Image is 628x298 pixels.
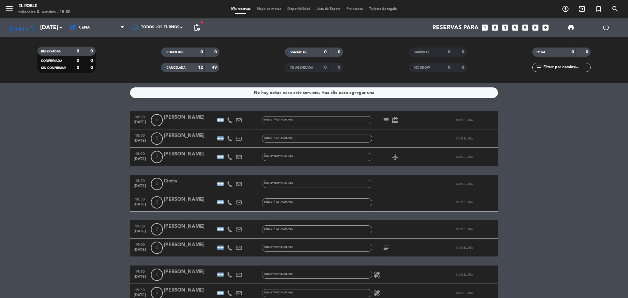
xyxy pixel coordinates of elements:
[5,21,37,34] i: [DATE]
[284,7,313,11] span: Disponibilidad
[5,4,14,13] i: menu
[462,65,465,70] strong: 0
[41,50,61,53] span: RESERVADAS
[132,157,147,164] span: [DATE]
[151,269,163,281] span: 6
[324,65,327,70] strong: 0
[41,67,66,70] span: SIN CONFIRMAR
[456,273,473,276] span: CANCELADA
[164,132,216,140] div: [PERSON_NAME]
[200,21,204,24] span: fiber_manual_record
[414,66,430,69] span: NO SHOW
[264,273,293,276] span: Sunset/Restaurante
[449,196,480,208] button: CANCELADA
[456,155,473,159] span: CANCELADA
[164,150,216,158] div: [PERSON_NAME]
[254,7,284,11] span: Mapa de mesas
[151,178,163,190] span: 3
[264,119,293,121] span: Sunset/Restaurante
[264,246,293,249] span: Sunset/Restaurante
[167,51,183,54] span: CHECK INS
[448,50,450,54] strong: 0
[132,286,147,293] span: 19:30
[198,65,203,70] strong: 12
[264,292,293,294] span: Sunset/Restaurante
[164,286,216,294] div: [PERSON_NAME]
[264,182,293,185] span: Sunset/Restaurante
[449,132,480,145] button: CANCELADA
[132,202,147,209] span: [DATE]
[313,7,343,11] span: Lista de Espera
[18,9,71,15] div: miércoles 8. octubre - 15:50
[77,49,79,53] strong: 0
[214,50,218,54] strong: 0
[542,24,549,32] i: add_box
[167,66,186,69] span: CANCELADA
[432,24,479,31] span: Reservas para
[586,50,589,54] strong: 0
[201,50,203,54] strong: 0
[41,59,62,63] span: CONFIRMADA
[132,139,147,146] span: [DATE]
[18,3,71,9] div: El Roble
[382,117,390,124] i: subject
[212,65,218,70] strong: 49
[264,137,293,139] span: Sunset/Restaurante
[456,291,473,295] span: CANCELADA
[264,155,293,158] span: Sunset/Restaurante
[456,137,473,140] span: CANCELADA
[228,7,254,11] span: Mis reservas
[448,65,450,70] strong: 0
[449,178,480,190] button: CANCELADA
[501,24,509,32] i: looks_3
[449,223,480,235] button: CANCELADA
[77,66,79,70] strong: 0
[543,64,590,71] input: Filtrar por nombre...
[90,59,94,63] strong: 0
[373,271,381,278] i: healing
[456,246,473,249] span: CANCELADA
[290,51,307,54] span: SENTADAS
[132,275,147,282] span: [DATE]
[57,24,64,31] i: arrow_drop_down
[132,248,147,255] span: [DATE]
[254,89,374,96] div: No hay notas para este servicio. Haz clic para agregar una
[535,64,543,71] i: filter_list
[572,50,574,54] strong: 0
[264,228,293,230] span: Sunset/Restaurante
[366,7,400,11] span: Tarjetas de regalo
[164,223,216,231] div: [PERSON_NAME]
[151,151,163,163] span: 2
[132,268,147,275] span: 19:30
[90,49,94,53] strong: 0
[449,269,480,281] button: CANCELADA
[164,268,216,276] div: [PERSON_NAME]
[373,289,381,297] i: healing
[392,117,399,124] i: card_giftcard
[193,24,201,31] span: pending_actions
[392,153,399,161] i: airplanemode_active
[595,5,602,13] i: turned_in_not
[264,201,293,203] span: Sunset/Restaurante
[132,150,147,157] span: 18:00
[343,7,366,11] span: Pre-acceso
[151,114,163,126] span: 6
[164,113,216,121] div: [PERSON_NAME]
[449,242,480,254] button: CANCELADA
[132,195,147,202] span: 18:30
[414,51,429,54] span: SERVIDAS
[132,132,147,139] span: 18:00
[151,242,163,254] span: 6
[382,244,390,251] i: subject
[536,51,546,54] span: TOTAL
[578,5,586,13] i: exit_to_app
[456,118,473,122] span: CANCELADA
[456,182,473,185] span: CANCELADA
[79,25,90,30] span: Cena
[164,196,216,204] div: [PERSON_NAME]
[324,50,327,54] strong: 0
[164,241,216,249] div: [PERSON_NAME]
[132,222,147,229] span: 19:00
[531,24,539,32] i: looks_6
[77,59,79,63] strong: 0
